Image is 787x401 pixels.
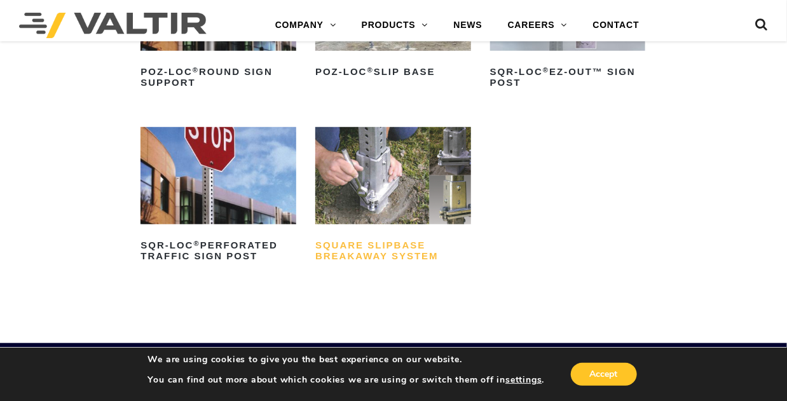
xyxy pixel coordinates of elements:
a: PRODUCTS [349,13,441,38]
a: CONTACT [580,13,652,38]
sup: ® [193,66,199,74]
h2: SQR-LOC Perforated Traffic Sign Post [140,236,296,266]
h2: SQR-LOC EZ-Out™ Sign Post [490,62,646,93]
sup: ® [367,66,374,74]
img: Valtir [19,13,207,38]
a: CAREERS [495,13,580,38]
a: NEWS [441,13,495,38]
sup: ® [194,240,200,247]
a: SQR-LOC®Perforated Traffic Sign Post [140,127,296,266]
p: We are using cookies to give you the best experience on our website. [147,354,544,365]
button: settings [505,374,542,386]
h2: Square Slipbase Breakaway System [315,236,471,266]
h2: POZ-LOC Round Sign Support [140,62,296,93]
sup: ® [543,66,549,74]
h2: POZ-LOC Slip Base [315,62,471,83]
a: COMPANY [263,13,349,38]
a: Square Slipbase Breakaway System [315,127,471,266]
button: Accept [571,363,637,386]
p: You can find out more about which cookies we are using or switch them off in . [147,374,544,386]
